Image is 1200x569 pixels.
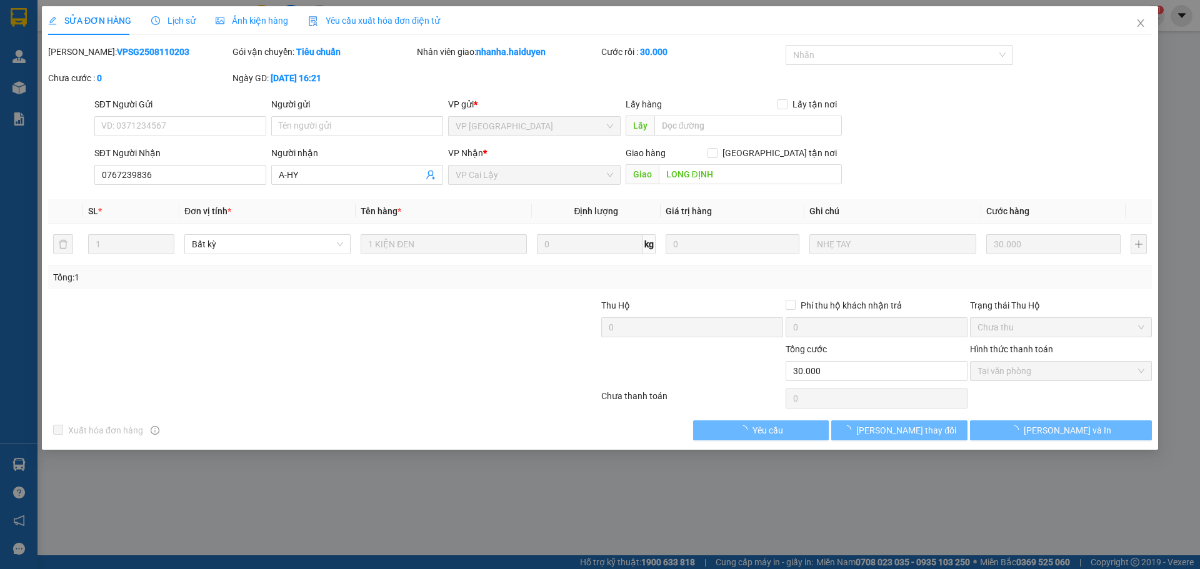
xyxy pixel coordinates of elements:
th: Ghi chú [805,199,981,224]
div: Trạng thái Thu Hộ [970,299,1152,312]
input: Dọc đường [659,164,842,184]
button: Close [1123,6,1158,41]
b: 30.000 [640,47,667,57]
div: [PERSON_NAME]: [48,45,230,59]
span: SỬA ĐƠN HÀNG [48,16,131,26]
span: Lấy tận nơi [787,97,842,111]
button: [PERSON_NAME] và In [970,420,1152,440]
span: Xuất hóa đơn hàng [63,423,148,437]
span: Lấy [626,116,654,136]
button: Yêu cầu [694,420,829,440]
img: icon [308,16,318,26]
span: user-add [426,170,436,180]
b: VPSG2508110203 [117,47,189,57]
span: Giao [626,164,659,184]
span: clock-circle [151,16,160,25]
span: loading [1010,425,1024,434]
span: loading [842,425,856,434]
span: SL [88,206,98,216]
span: Thu Hộ [601,300,630,310]
span: Giá trị hàng [666,206,712,216]
div: Gói vận chuyển: [232,45,414,59]
span: Lịch sử [151,16,196,26]
label: Hình thức thanh toán [970,344,1053,354]
div: Cước rồi : [601,45,783,59]
b: [DATE] 16:21 [271,73,321,83]
span: Tên hàng [361,206,401,216]
button: delete [53,234,73,254]
span: VP Sài Gòn [456,117,613,136]
div: SĐT Người Nhận [94,146,266,160]
span: Định lượng [574,206,619,216]
span: Bất kỳ [192,235,343,254]
span: [PERSON_NAME] và In [1024,423,1111,437]
span: Tại văn phòng [977,362,1144,380]
span: close [1136,18,1146,28]
div: Người nhận [271,146,443,160]
span: Phí thu hộ khách nhận trả [796,299,907,312]
span: Lấy hàng [626,99,662,109]
span: Yêu cầu xuất hóa đơn điện tử [308,16,440,26]
input: 0 [986,234,1121,254]
span: Yêu cầu [753,423,784,437]
span: Giao hàng [626,148,666,158]
span: edit [48,16,57,25]
button: plus [1131,234,1147,254]
input: Dọc đường [654,116,842,136]
button: [PERSON_NAME] thay đổi [832,420,967,440]
div: Tổng: 1 [53,270,463,284]
b: nhanha.haiduyen [476,47,546,57]
span: picture [216,16,224,25]
span: [PERSON_NAME] thay đổi [856,423,956,437]
div: Người gửi [271,97,443,111]
span: Ảnh kiện hàng [216,16,288,26]
span: Chưa thu [977,318,1144,337]
span: Cước hàng [986,206,1029,216]
div: Chưa thanh toán [600,389,784,411]
div: Ngày GD: [232,71,414,85]
input: 0 [666,234,800,254]
b: Tiêu chuẩn [296,47,341,57]
span: loading [739,425,753,434]
span: kg [643,234,656,254]
input: VD: Bàn, Ghế [361,234,527,254]
div: SĐT Người Gửi [94,97,266,111]
input: Ghi Chú [810,234,976,254]
div: Nhân viên giao: [417,45,599,59]
div: VP gửi [449,97,621,111]
span: [GEOGRAPHIC_DATA] tận nơi [717,146,842,160]
span: Đơn vị tính [184,206,231,216]
div: Chưa cước : [48,71,230,85]
span: VP Cai Lậy [456,166,613,184]
span: Tổng cước [786,344,827,354]
span: info-circle [151,426,159,435]
b: 0 [97,73,102,83]
span: VP Nhận [449,148,484,158]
